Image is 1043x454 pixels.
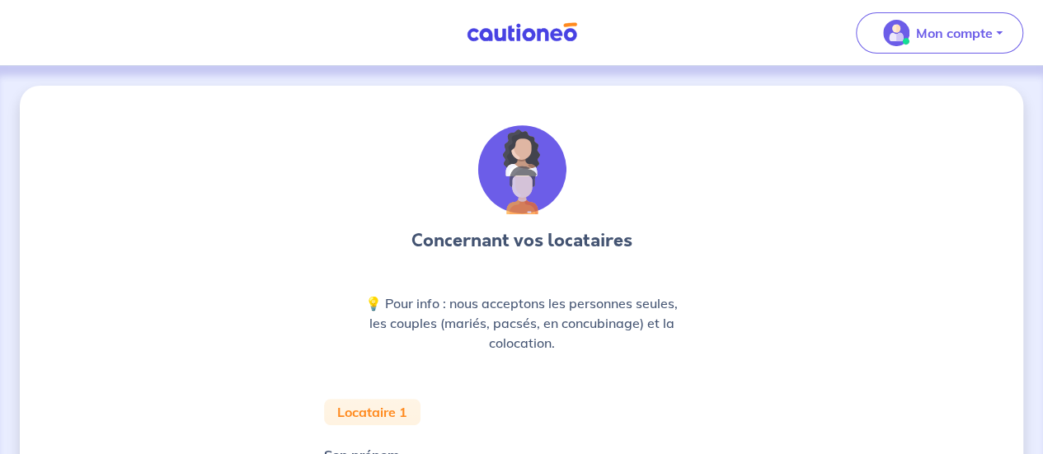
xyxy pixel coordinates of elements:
h3: Concernant vos locataires [411,227,632,254]
button: illu_account_valid_menu.svgMon compte [856,12,1023,54]
img: Cautioneo [460,22,584,43]
p: Mon compte [916,23,993,43]
img: illu_account_valid_menu.svg [883,20,909,46]
div: Locataire 1 [324,399,420,425]
p: 💡 Pour info : nous acceptons les personnes seules, les couples (mariés, pacsés, en concubinage) e... [364,293,680,353]
img: illu_tenants.svg [477,125,566,214]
